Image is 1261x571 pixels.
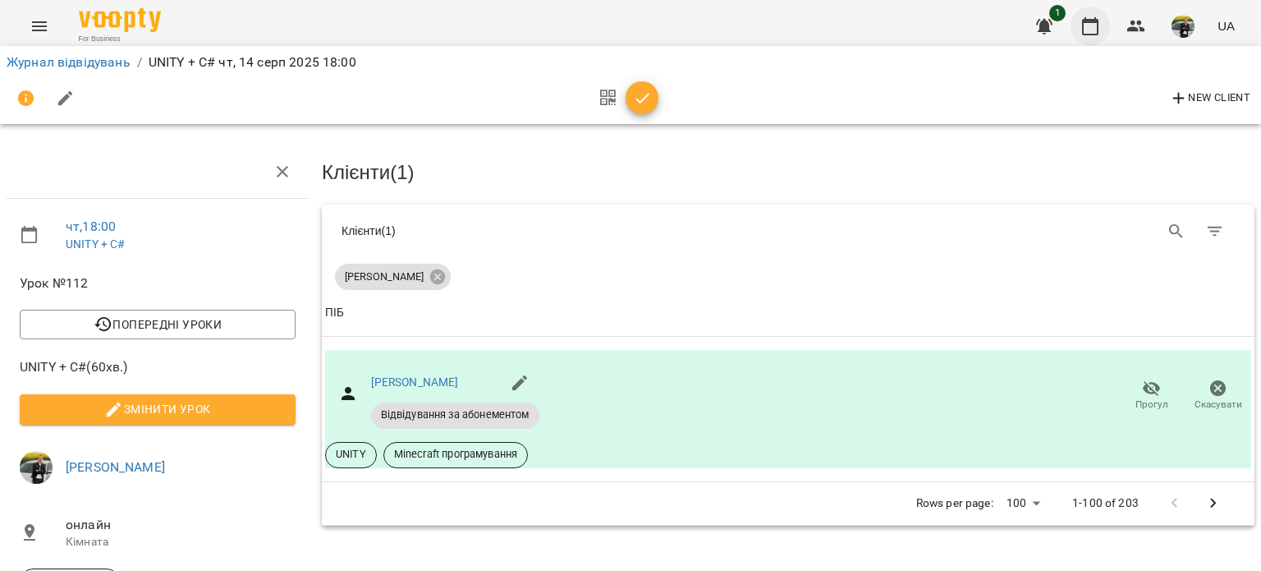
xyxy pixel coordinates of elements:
img: Voopty Logo [79,8,161,32]
span: New Client [1169,89,1250,108]
p: 1-100 of 203 [1072,495,1139,512]
a: Журнал відвідувань [7,54,131,70]
div: Sort [325,303,344,323]
span: Попередні уроки [33,315,282,334]
img: a92d573242819302f0c564e2a9a4b79e.jpg [20,451,53,484]
button: Попередні уроки [20,310,296,339]
div: Клієнти ( 1 ) [342,223,776,239]
p: UNITY + C# чт, 14 серп 2025 18:00 [149,53,356,72]
button: Змінити урок [20,394,296,424]
span: For Business [79,34,161,44]
p: Кімната [66,534,296,550]
a: UNITY + C# [66,237,124,251]
div: 100 [1000,491,1046,515]
span: Прогул [1135,398,1168,412]
nav: breadcrumb [7,53,1254,72]
button: Next Page [1194,484,1233,523]
span: Змінити урок [33,399,282,419]
span: онлайн [66,515,296,535]
div: ПІБ [325,303,344,323]
span: UA [1217,17,1235,35]
span: Скасувати [1195,398,1242,412]
span: 1 [1049,5,1066,21]
button: Скасувати [1185,373,1251,419]
button: Прогул [1118,373,1185,419]
li: / [137,53,142,72]
p: Rows per page: [916,495,993,512]
a: ⁨[PERSON_NAME]⁩ [371,375,459,389]
span: UNITY [326,447,376,462]
span: ⁨[PERSON_NAME]⁩ [335,269,433,284]
button: Search [1157,212,1196,251]
button: New Client [1165,85,1254,112]
a: [PERSON_NAME] [66,459,165,475]
button: Menu [20,7,59,46]
div: Table Toolbar [322,205,1254,257]
span: Minecraft програмування [384,447,527,462]
div: ⁨[PERSON_NAME]⁩ [335,264,451,290]
button: Фільтр [1195,212,1235,251]
span: Відвідування за абонементом [371,408,539,422]
img: a92d573242819302f0c564e2a9a4b79e.jpg [1172,15,1195,38]
span: Урок №112 [20,274,296,293]
span: UNITY + C# ( 60 хв. ) [20,357,296,377]
h3: Клієнти ( 1 ) [322,162,1254,183]
a: чт , 18:00 [66,219,116,234]
button: UA [1211,11,1241,41]
span: ПІБ [325,303,1251,323]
